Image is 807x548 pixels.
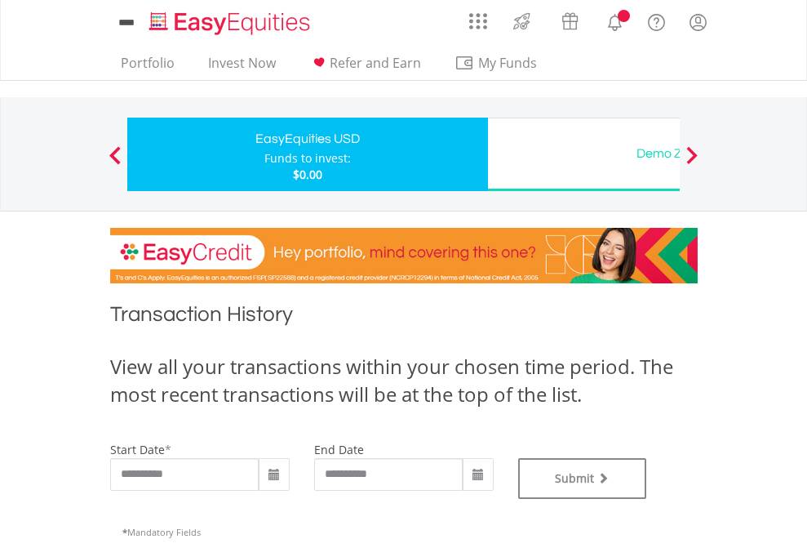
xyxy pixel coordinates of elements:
img: EasyEquities_Logo.png [146,10,317,37]
label: start date [110,442,165,457]
span: My Funds [454,52,561,74]
span: Refer and Earn [330,54,421,72]
div: View all your transactions within your chosen time period. The most recent transactions will be a... [110,353,698,409]
label: end date [314,442,364,457]
a: Home page [143,4,317,37]
a: AppsGrid [459,4,498,30]
span: Mandatory Fields [122,526,201,538]
img: thrive-v2.svg [508,8,535,34]
a: Refer and Earn [303,55,428,80]
div: Funds to invest: [264,150,351,167]
button: Submit [518,458,647,499]
button: Next [676,154,708,171]
a: My Profile [677,4,719,40]
a: Vouchers [546,4,594,34]
button: Previous [99,154,131,171]
span: $0.00 [293,167,322,182]
a: Notifications [594,4,636,37]
img: grid-menu-icon.svg [469,12,487,30]
div: EasyEquities USD [137,127,478,150]
img: EasyCredit Promotion Banner [110,228,698,283]
a: FAQ's and Support [636,4,677,37]
a: Portfolio [114,55,181,80]
img: vouchers-v2.svg [556,8,583,34]
a: Invest Now [202,55,282,80]
h1: Transaction History [110,300,698,336]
